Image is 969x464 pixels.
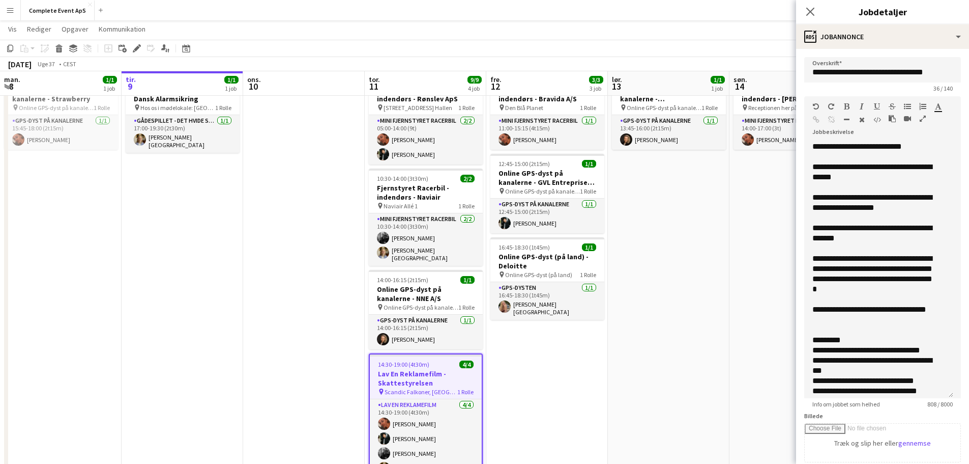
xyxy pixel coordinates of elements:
[582,160,596,168] span: 1/1
[590,85,603,92] div: 3 job
[732,80,747,92] span: 14
[225,85,238,92] div: 1 job
[490,75,502,84] span: fre.
[103,76,117,84] span: 1/1
[804,400,888,408] span: Info om jobbet som helhed
[490,115,604,150] app-card-role: Mini Fjernstyret Racerbil1/111:00-15:15 (4t15m)[PERSON_NAME]
[27,24,51,34] span: Rediger
[458,202,475,210] span: 1 Rolle
[919,400,961,408] span: 808 / 8000
[369,115,483,165] app-card-role: Mini Fjernstyret Racerbil2/205:00-14:00 (9t)[PERSON_NAME][PERSON_NAME]
[126,115,240,153] app-card-role: Gådespillet - Det Hvide Snit1/117:00-19:30 (2t30m)[PERSON_NAME][GEOGRAPHIC_DATA]
[384,202,418,210] span: Naviair Allé 1
[377,276,428,284] span: 14:00-16:15 (2t15m)
[843,102,850,111] button: Fed
[4,115,118,150] app-card-role: GPS-dyst på kanalerne1/115:45-18:00 (2t15m)[PERSON_NAME]
[19,104,94,112] span: Online GPS-dyst på kanalerne
[384,304,458,311] span: Online GPS-dyst på kanalerne
[873,116,880,124] button: HTML-kode
[904,102,911,111] button: Uordnet liste
[369,70,483,165] div: 05:00-14:00 (9t)2/2Fjernstyret Racerbil - indendørs - Rønslev ApS [STREET_ADDRESS] Hallen1 RolleM...
[889,102,896,111] button: Gennemstreget
[505,104,543,112] span: Den Blå Planet
[458,304,475,311] span: 1 Rolle
[378,361,429,368] span: 14:30-19:00 (4t30m)
[490,199,604,233] app-card-role: GPS-dyst på kanalerne1/112:45-15:00 (2t15m)[PERSON_NAME]
[904,115,911,123] button: Indsæt video
[247,75,261,84] span: ons.
[369,75,380,84] span: tor.
[95,22,150,36] a: Kommunikation
[369,183,483,202] h3: Fjernstyret Racerbil - indendørs - Naviair
[370,369,482,388] h3: Lav En Reklamefilm - Skattestyrelsen
[490,70,604,150] div: 11:00-15:15 (4t15m)1/1Fjernstyret Racerbil - indendørs - Bravida A/S Den Blå Planet1 RolleMini Fj...
[385,388,457,396] span: Scandic Falkoner, [GEOGRAPHIC_DATA]
[580,104,596,112] span: 1 Rolle
[919,102,926,111] button: Ordnet liste
[8,59,32,69] div: [DATE]
[21,1,95,20] button: Complete Event ApS
[62,24,89,34] span: Opgaver
[610,80,622,92] span: 13
[458,104,475,112] span: 1 Rolle
[63,60,76,68] div: CEST
[489,80,502,92] span: 12
[748,104,820,112] span: Receptionen her på kontoret
[4,22,21,36] a: Vis
[4,70,118,150] app-job-card: 15:45-18:00 (2t15m)1/1Online GPS-dyst på kanalerne - Strawberry Online GPS-dyst på kanalerne1 Rol...
[796,24,969,49] div: Jobannonce
[919,115,926,123] button: Fuld skærm
[369,270,483,349] app-job-card: 14:00-16:15 (2t15m)1/1Online GPS-dyst på kanalerne - NNE A/S Online GPS-dyst på kanalerne1 RolleG...
[124,80,136,92] span: 9
[843,116,850,124] button: Vandret linje
[612,75,622,84] span: lør.
[711,85,724,92] div: 1 job
[490,237,604,320] app-job-card: 16:45-18:30 (1t45m)1/1Online GPS-dyst (på land) - Deloitte Online GPS-dyst (på land)1 RolleGPS-dy...
[490,169,604,187] h3: Online GPS-dyst på kanalerne - GVL Entreprise A/S
[246,80,261,92] span: 10
[796,5,969,18] h3: Jobdetaljer
[812,102,819,111] button: Fortryd
[140,104,215,112] span: Hos os i mødelokale: [GEOGRAPHIC_DATA]
[580,187,596,195] span: 1 Rolle
[505,271,572,279] span: Online GPS-dyst (på land)
[367,80,380,92] span: 11
[460,276,475,284] span: 1/1
[828,102,835,111] button: Gentag
[490,282,604,320] app-card-role: GPS-dysten1/116:45-18:30 (1t45m)[PERSON_NAME][GEOGRAPHIC_DATA]
[711,76,725,84] span: 1/1
[103,85,116,92] div: 1 job
[589,76,603,84] span: 3/3
[580,271,596,279] span: 1 Rolle
[459,361,474,368] span: 4/4
[224,76,239,84] span: 1/1
[126,70,240,153] app-job-card: 17:00-19:30 (2t30m)1/1Gådespillet - Det Hvide Snit - Dansk Alarmsikring Hos os i mødelokale: [GEO...
[858,102,865,111] button: Kursiv
[34,60,59,68] span: Uge 37
[627,104,701,112] span: Online GPS-dyst på kanalerne
[468,85,481,92] div: 4 job
[369,315,483,349] app-card-role: GPS-dyst på kanalerne1/114:00-16:15 (2t15m)[PERSON_NAME]
[612,70,726,150] div: 13:45-16:00 (2t15m)1/1Online GPS-dyst på kanalerne - [GEOGRAPHIC_DATA] Online GPS-dyst på kanaler...
[126,75,136,84] span: tir.
[490,252,604,270] h3: Online GPS-dyst (på land) - Deloitte
[23,22,55,36] a: Rediger
[384,104,452,112] span: [STREET_ADDRESS] Hallen
[701,104,718,112] span: 1 Rolle
[934,102,942,111] button: Tekstfarve
[873,102,880,111] button: Understregning
[505,187,580,195] span: Online GPS-dyst på kanalerne
[490,154,604,233] app-job-card: 12:45-15:00 (2t15m)1/1Online GPS-dyst på kanalerne - GVL Entreprise A/S Online GPS-dyst på kanale...
[3,80,20,92] span: 8
[733,70,847,150] app-job-card: 14:00-17:00 (3t)1/1Fjernstyret Racerbil - indendørs - [PERSON_NAME] Receptionen her på kontoret1 ...
[369,169,483,266] app-job-card: 10:30-14:00 (3t30m)2/2Fjernstyret Racerbil - indendørs - Naviair Naviair Allé 11 RolleMini Fjerns...
[733,115,847,150] app-card-role: Mini Fjernstyret Racerbil1/114:00-17:00 (3t)[PERSON_NAME]
[733,75,747,84] span: søn.
[57,22,93,36] a: Opgaver
[612,115,726,150] app-card-role: GPS-dyst på kanalerne1/113:45-16:00 (2t15m)[PERSON_NAME]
